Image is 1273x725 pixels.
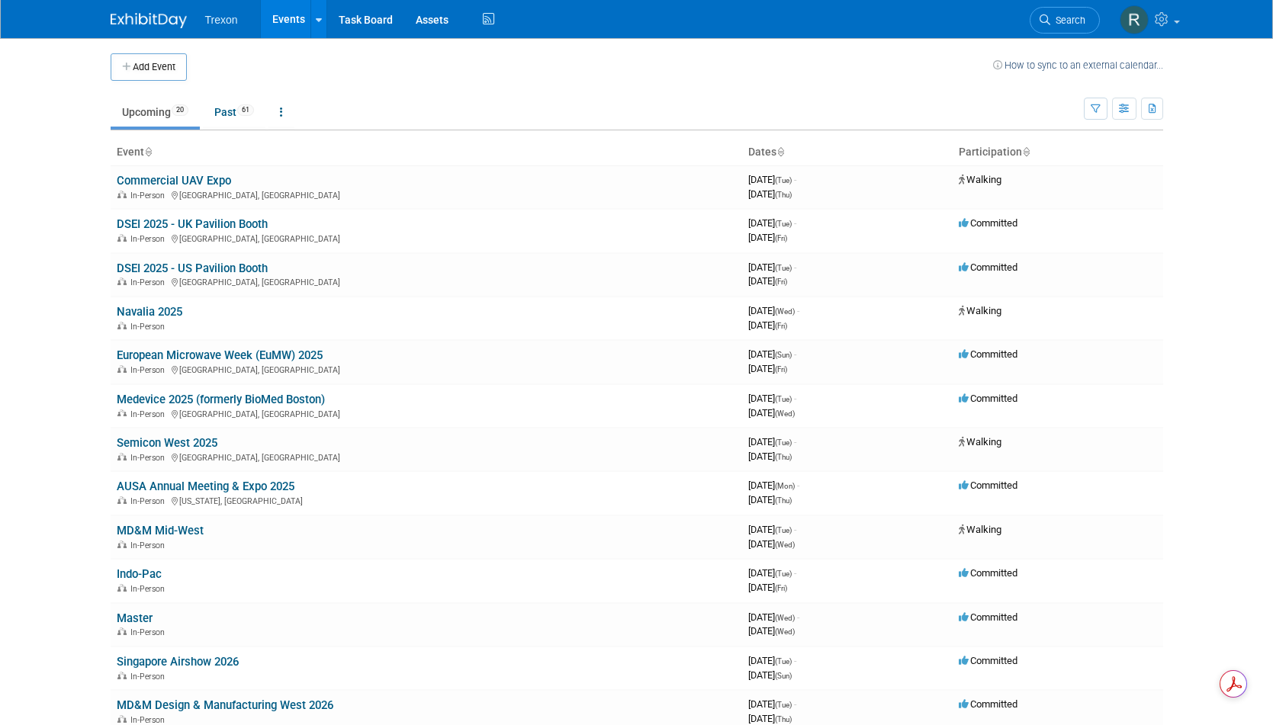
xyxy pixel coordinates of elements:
[959,174,1001,185] span: Walking
[117,188,736,200] div: [GEOGRAPHIC_DATA], [GEOGRAPHIC_DATA]
[117,611,153,625] a: Master
[117,655,239,669] a: Singapore Airshow 2026
[775,307,795,316] span: (Wed)
[775,395,792,403] span: (Tue)
[748,582,787,593] span: [DATE]
[117,480,294,493] a: AUSA Annual Meeting & Expo 2025
[748,494,792,505] span: [DATE]
[130,453,169,463] span: In-Person
[775,584,787,592] span: (Fri)
[959,436,1001,448] span: Walking
[775,482,795,490] span: (Mon)
[117,541,127,548] img: In-Person Event
[130,541,169,550] span: In-Person
[794,217,796,229] span: -
[117,232,736,244] div: [GEOGRAPHIC_DATA], [GEOGRAPHIC_DATA]
[775,453,792,461] span: (Thu)
[748,348,796,360] span: [DATE]
[775,614,795,622] span: (Wed)
[117,584,127,592] img: In-Person Event
[775,220,792,228] span: (Tue)
[117,305,182,319] a: Navalia 2025
[959,698,1017,710] span: Committed
[111,53,187,81] button: Add Event
[748,669,792,681] span: [DATE]
[117,234,127,242] img: In-Person Event
[117,277,127,285] img: In-Person Event
[748,232,787,243] span: [DATE]
[130,365,169,375] span: In-Person
[1030,7,1100,34] a: Search
[130,715,169,725] span: In-Person
[748,480,799,491] span: [DATE]
[794,567,796,579] span: -
[117,407,736,419] div: [GEOGRAPHIC_DATA], [GEOGRAPHIC_DATA]
[117,496,127,504] img: In-Person Event
[144,146,152,158] a: Sort by Event Name
[775,191,792,199] span: (Thu)
[959,393,1017,404] span: Committed
[775,264,792,272] span: (Tue)
[748,524,796,535] span: [DATE]
[748,713,792,724] span: [DATE]
[130,322,169,332] span: In-Person
[117,348,323,362] a: European Microwave Week (EuMW) 2025
[111,140,742,165] th: Event
[775,715,792,723] span: (Thu)
[117,494,736,506] div: [US_STATE], [GEOGRAPHIC_DATA]
[794,698,796,710] span: -
[775,409,795,418] span: (Wed)
[775,672,792,680] span: (Sun)
[1022,146,1030,158] a: Sort by Participation Type
[117,453,127,460] img: In-Person Event
[959,655,1017,666] span: Committed
[117,672,127,679] img: In-Person Event
[797,480,799,491] span: -
[117,365,127,373] img: In-Person Event
[748,451,792,462] span: [DATE]
[130,409,169,419] span: In-Person
[748,611,799,623] span: [DATE]
[172,104,188,116] span: 20
[117,363,736,375] div: [GEOGRAPHIC_DATA], [GEOGRAPHIC_DATA]
[959,480,1017,491] span: Committed
[203,98,265,127] a: Past61
[117,436,217,450] a: Semicon West 2025
[130,627,169,637] span: In-Person
[797,611,799,623] span: -
[794,436,796,448] span: -
[117,715,127,723] img: In-Person Event
[993,59,1163,71] a: How to sync to an external calendar...
[776,146,784,158] a: Sort by Start Date
[748,625,795,637] span: [DATE]
[794,393,796,404] span: -
[959,305,1001,316] span: Walking
[794,261,796,273] span: -
[775,176,792,184] span: (Tue)
[117,524,204,537] a: MD&M Mid-West
[748,407,795,419] span: [DATE]
[117,217,268,231] a: DSEI 2025 - UK Pavilion Booth
[775,526,792,534] span: (Tue)
[953,140,1163,165] th: Participation
[111,13,187,28] img: ExhibitDay
[748,174,796,185] span: [DATE]
[775,277,787,286] span: (Fri)
[794,174,796,185] span: -
[130,584,169,594] span: In-Person
[748,305,799,316] span: [DATE]
[117,261,268,275] a: DSEI 2025 - US Pavilion Booth
[794,524,796,535] span: -
[775,541,795,549] span: (Wed)
[794,655,796,666] span: -
[748,319,787,331] span: [DATE]
[775,322,787,330] span: (Fri)
[748,698,796,710] span: [DATE]
[775,657,792,666] span: (Tue)
[775,627,795,636] span: (Wed)
[748,363,787,374] span: [DATE]
[775,438,792,447] span: (Tue)
[748,261,796,273] span: [DATE]
[117,451,736,463] div: [GEOGRAPHIC_DATA], [GEOGRAPHIC_DATA]
[130,496,169,506] span: In-Person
